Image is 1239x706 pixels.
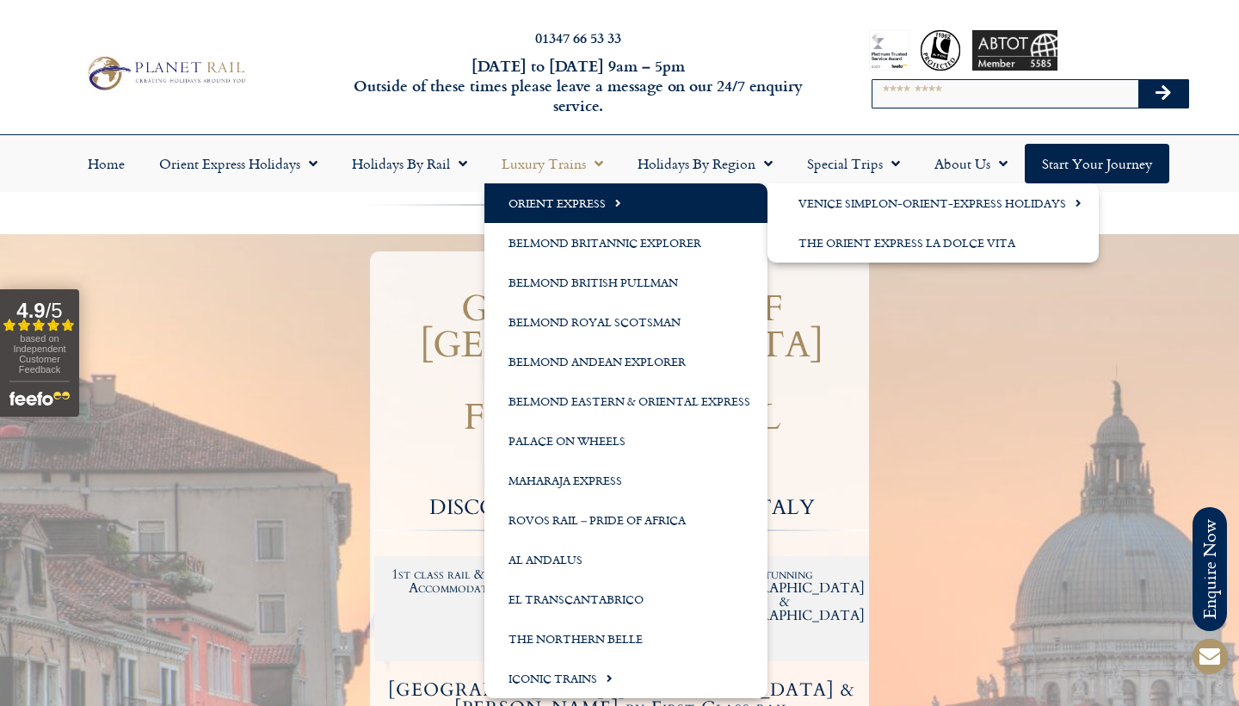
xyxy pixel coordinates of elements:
button: Search [1138,80,1188,108]
h1: Italian Grand Tour [383,260,860,282]
a: Rovos Rail – Pride of Africa [484,500,767,540]
h1: GRAND TOUR OF [GEOGRAPHIC_DATA] by FIRST CLASS RAIL [374,291,869,436]
a: Holidays by Region [620,144,790,183]
img: Planet Rail Train Holidays Logo [81,53,250,94]
a: Special Trips [790,144,917,183]
a: Belmond British Pullman [484,263,767,302]
h2: Stunning [GEOGRAPHIC_DATA] & [GEOGRAPHIC_DATA] [712,567,858,622]
a: Iconic Trains [484,659,767,698]
a: Belmond Britannic Explorer [484,223,767,263]
ul: Orient Express [767,183,1099,263]
a: Belmond Royal Scotsman [484,302,767,342]
a: About Us [917,144,1025,183]
ul: Luxury Trains [484,183,767,698]
h2: 1st class rail & 4 Star Accommodation [385,567,532,595]
a: Orient Express [484,183,767,223]
a: Belmond Andean Explorer [484,342,767,381]
a: The Orient Express La Dolce Vita [767,223,1099,263]
nav: Menu [9,144,1230,183]
a: The Northern Belle [484,619,767,659]
h6: [DATE] to [DATE] 9am – 5pm Outside of these times please leave a message on our 24/7 enquiry serv... [335,56,822,116]
a: El Transcantabrico [484,579,767,619]
a: Al Andalus [484,540,767,579]
a: Start your Journey [1025,144,1169,183]
a: Home [71,144,142,183]
a: Palace on Wheels [484,421,767,461]
a: 01347 66 53 33 [535,28,621,47]
a: Orient Express Holidays [142,144,335,183]
a: Belmond Eastern & Oriental Express [484,381,767,421]
a: Maharaja Express [484,461,767,500]
h2: DISCOVER THE ROMANCE OF ITALY [374,498,869,518]
a: Holidays by Rail [335,144,484,183]
a: Luxury Trains [484,144,620,183]
a: Venice Simplon-Orient-Express Holidays [767,183,1099,223]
